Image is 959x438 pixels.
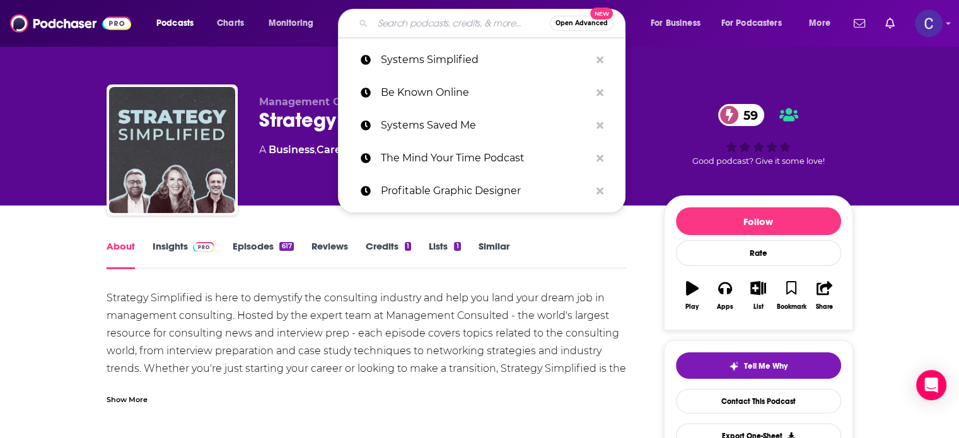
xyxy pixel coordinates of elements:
[915,9,943,37] button: Show profile menu
[721,14,782,32] span: For Podcasters
[479,240,509,269] a: Similar
[555,20,608,26] span: Open Advanced
[676,273,709,318] button: Play
[454,242,460,251] div: 1
[915,9,943,37] img: User Profile
[800,13,846,33] button: open menu
[676,240,841,266] div: Rate
[775,273,808,318] button: Bookmark
[193,242,215,252] img: Podchaser Pro
[405,242,411,251] div: 1
[338,109,625,142] a: Systems Saved Me
[338,175,625,207] a: Profitable Graphic Designer
[381,175,590,207] p: Profitable Graphic Designer
[350,9,637,38] div: Search podcasts, credits, & more...
[269,144,315,156] a: Business
[153,240,215,269] a: InsightsPodchaser Pro
[664,96,853,174] div: 59Good podcast? Give it some love!
[311,240,348,269] a: Reviews
[744,361,788,371] span: Tell Me Why
[107,289,627,430] div: Strategy Simplified is here to demystify the consulting industry and help you land your dream job...
[366,240,411,269] a: Credits1
[651,14,700,32] span: For Business
[269,14,313,32] span: Monitoring
[338,43,625,76] a: Systems Simplified
[808,273,840,318] button: Share
[880,13,900,34] a: Show notifications dropdown
[148,13,210,33] button: open menu
[915,9,943,37] span: Logged in as publicityxxtina
[685,303,699,311] div: Play
[209,13,252,33] a: Charts
[709,273,741,318] button: Apps
[429,240,460,269] a: Lists1
[217,14,244,32] span: Charts
[259,142,470,158] div: A podcast
[259,96,388,108] span: Management Consulted
[109,87,235,213] img: Strategy Simplified
[381,142,590,175] p: The Mind Your Time Podcast
[338,142,625,175] a: The Mind Your Time Podcast
[692,156,825,166] span: Good podcast? Give it some love!
[753,303,764,311] div: List
[731,104,764,126] span: 59
[590,8,613,20] span: New
[279,242,293,251] div: 617
[849,13,870,34] a: Show notifications dropdown
[741,273,774,318] button: List
[916,370,946,400] div: Open Intercom Messenger
[717,303,733,311] div: Apps
[729,361,739,371] img: tell me why sparkle
[676,352,841,379] button: tell me why sparkleTell Me Why
[776,303,806,311] div: Bookmark
[676,389,841,413] a: Contact This Podcast
[232,240,293,269] a: Episodes617
[338,76,625,109] a: Be Known Online
[381,109,590,142] p: Systems Saved Me
[816,303,833,311] div: Share
[713,13,800,33] button: open menu
[718,104,764,126] a: 59
[381,43,590,76] p: Systems Simplified
[10,11,131,35] img: Podchaser - Follow, Share and Rate Podcasts
[809,14,830,32] span: More
[373,13,550,33] input: Search podcasts, credits, & more...
[315,144,317,156] span: ,
[642,13,716,33] button: open menu
[550,16,613,31] button: Open AdvancedNew
[260,13,330,33] button: open menu
[107,240,135,269] a: About
[317,144,357,156] a: Careers
[676,207,841,235] button: Follow
[381,76,590,109] p: Be Known Online
[156,14,194,32] span: Podcasts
